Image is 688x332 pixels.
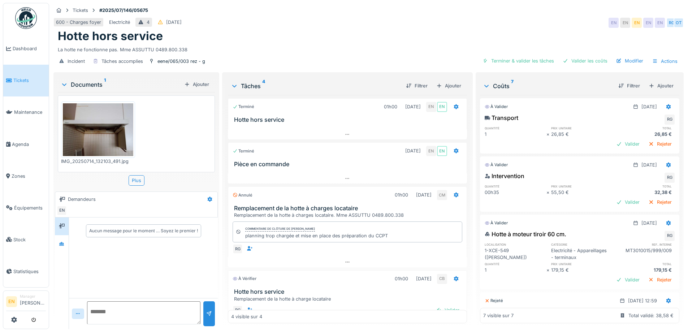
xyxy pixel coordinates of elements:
div: EN [57,206,67,216]
div: RG [665,173,675,183]
div: Terminé [233,104,254,110]
div: Filtrer [615,81,643,91]
sup: 1 [104,80,106,89]
div: Manager [20,294,46,299]
div: Terminer & valider les tâches [480,56,557,66]
div: Valider [433,305,462,315]
div: [DATE] [405,103,421,110]
h6: prix unitaire [551,126,613,130]
h3: Hotte hors service [234,288,463,295]
div: Tickets [73,7,88,14]
div: Valider [613,197,642,207]
div: 1 [485,267,546,273]
div: [DATE] [405,147,421,154]
div: EN [643,18,653,28]
div: 179,15 € [613,267,675,273]
div: Terminé [233,148,254,154]
div: [DATE] [641,220,657,227]
div: 600 - Charges foyer [56,19,101,26]
div: À valider [485,162,508,168]
h6: quantité [485,184,546,189]
a: Dashboard [3,33,49,65]
div: 26,85 € [613,131,675,138]
div: Tâches [231,82,400,90]
div: Incident [68,58,85,65]
h6: ref. interne [613,242,675,247]
div: Electricité [109,19,130,26]
div: Rejeter [645,139,675,149]
div: Plus [129,175,144,186]
div: Hotte à moteur tiroir 60 cm. [485,230,566,238]
h6: total [613,184,675,189]
span: Tickets [13,77,46,84]
div: [DATE] [641,103,657,110]
div: Ajouter [433,81,464,91]
div: À vérifier [233,276,256,282]
div: Total validé: 38,58 € [628,312,674,319]
div: À valider [485,104,508,110]
div: Coûts [483,82,613,90]
span: Dashboard [13,45,46,52]
sup: 7 [511,82,514,90]
h6: prix unitaire [551,262,613,266]
a: Maintenance [3,96,49,128]
div: 26,85 € [551,131,613,138]
img: 23xtzlu9at7shm7ogxldk3mxizku [63,103,133,156]
div: Annulé [233,192,252,198]
div: Filtrer [403,81,430,91]
div: × [546,189,551,196]
h6: quantité [485,126,546,130]
div: 55,50 € [551,189,613,196]
div: [DATE] [416,275,432,282]
div: IMG_20250714_132103_491.jpg [61,158,135,165]
div: RG [233,244,243,254]
div: 1-XCE-549 ([PERSON_NAME]) [485,247,546,261]
div: EN [426,146,436,156]
a: Statistiques [3,255,49,287]
div: × [546,267,551,273]
h3: Pièce en commande [234,161,463,168]
div: Ajouter [181,79,212,89]
h6: catégorie [551,242,613,247]
div: planning trop chargée et mise en place des préparation du CCPT [245,232,388,239]
div: MT3010015/999/009 [613,247,675,261]
div: CM [437,190,447,200]
div: Electricité - Appareillages - terminaux [551,247,613,261]
div: 01h00 [395,275,408,282]
div: À valider [485,220,508,226]
span: Statistiques [13,268,46,275]
div: RG [665,115,675,125]
a: Agenda [3,128,49,160]
div: Aucun message pour le moment … Soyez le premier ! [89,228,198,234]
div: 179,15 € [551,267,613,273]
div: La hotte ne fonctionne pas. Mme ASSUTTU 0489.800.338 [58,43,679,53]
strong: #2025/07/146/05675 [96,7,151,14]
div: Rejeté [485,298,503,304]
div: Valider les coûts [560,56,610,66]
div: RG [665,231,675,241]
h6: localisation [485,242,546,247]
span: Agenda [12,141,46,148]
div: EN [632,18,642,28]
div: Rejeter [645,275,675,285]
div: 4 visible sur 4 [231,313,262,320]
h6: total [613,262,675,266]
div: Intervention [485,172,524,180]
div: 7 visible sur 7 [483,312,514,319]
h3: Hotte hors service [234,116,463,123]
sup: 4 [262,82,265,90]
div: [DATE] [166,19,182,26]
div: Demandeurs [68,196,96,203]
div: EN [437,102,447,112]
img: Badge_color-CXgf-gQk.svg [15,7,37,29]
div: Commentaire de clôture de [PERSON_NAME] [245,227,315,232]
div: 01h00 [395,191,408,198]
div: Actions [649,56,681,66]
div: EN [620,18,630,28]
h3: Remplacement de la hotte à charges locataire [234,205,463,212]
div: EN [437,146,447,156]
li: [PERSON_NAME] [20,294,46,309]
div: Ajouter [646,81,676,91]
a: Équipements [3,192,49,224]
div: Documents [61,80,181,89]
